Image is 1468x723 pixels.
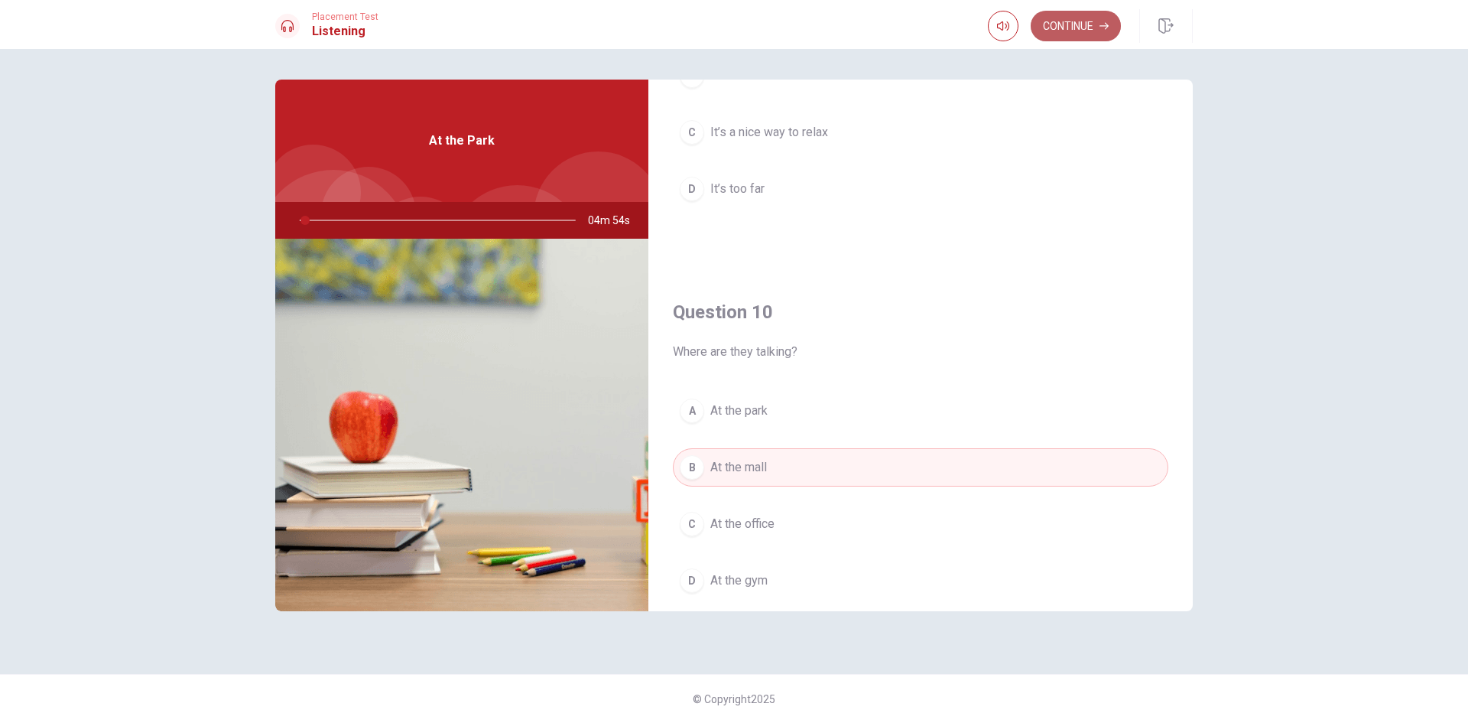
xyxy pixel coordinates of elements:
[673,448,1168,487] button: BAt the mall
[693,693,775,705] span: © Copyright 2025
[710,402,768,420] span: At the park
[429,132,495,150] span: At the Park
[275,239,648,611] img: At the Park
[1031,11,1121,41] button: Continue
[680,512,704,536] div: C
[312,22,378,41] h1: Listening
[710,572,768,590] span: At the gym
[710,180,765,198] span: It’s too far
[680,568,704,593] div: D
[680,177,704,201] div: D
[673,300,1168,324] h4: Question 10
[680,399,704,423] div: A
[673,170,1168,208] button: DIt’s too far
[710,123,828,142] span: It’s a nice way to relax
[312,11,378,22] span: Placement Test
[673,113,1168,151] button: CIt’s a nice way to relax
[673,505,1168,543] button: CAt the office
[680,455,704,480] div: B
[680,120,704,145] div: C
[673,392,1168,430] button: AAt the park
[588,202,642,239] span: 04m 54s
[673,562,1168,600] button: DAt the gym
[710,515,775,533] span: At the office
[710,458,767,477] span: At the mall
[673,343,1168,361] span: Where are they talking?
